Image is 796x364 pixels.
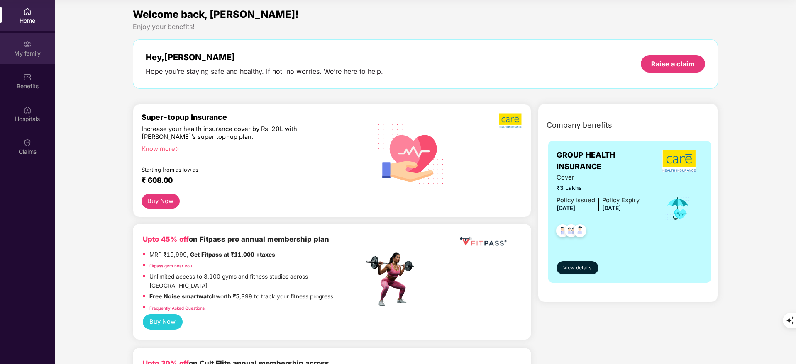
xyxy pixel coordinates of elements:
[23,106,32,114] img: svg+xml;base64,PHN2ZyBpZD0iSG9zcGl0YWxzIiB4bWxucz0iaHR0cDovL3d3dy53My5vcmcvMjAwMC9zdmciIHdpZHRoPS...
[23,7,32,16] img: svg+xml;base64,PHN2ZyBpZD0iSG9tZSIgeG1sbnM9Imh0dHA6Ly93d3cudzMub3JnLzIwMDAvc3ZnIiB3aWR0aD0iMjAiIG...
[364,250,422,308] img: fpp.png
[190,251,275,258] strong: Get Fitpass at ₹11,000 +taxes
[23,138,32,147] img: svg+xml;base64,PHN2ZyBpZD0iQ2xhaW0iIHhtbG5zPSJodHRwOi8vd3d3LnczLm9yZy8yMDAwL3N2ZyIgd2lkdGg9IjIwIi...
[149,251,188,258] del: MRP ₹19,999,
[570,222,590,242] img: svg+xml;base64,PHN2ZyB4bWxucz0iaHR0cDovL3d3dy53My5vcmcvMjAwMC9zdmciIHdpZHRoPSI0OC45NDMiIGhlaWdodD...
[552,222,573,242] img: svg+xml;base64,PHN2ZyB4bWxucz0iaHR0cDovL3d3dy53My5vcmcvMjAwMC9zdmciIHdpZHRoPSI0OC45NDMiIGhlaWdodD...
[458,234,508,249] img: fppp.png
[142,145,359,151] div: Know more
[149,293,216,300] strong: Free Noise smartwatch
[563,264,591,272] span: View details
[146,67,383,76] div: Hope you’re staying safe and healthy. If not, no worries. We’re here to help.
[557,205,575,211] span: [DATE]
[146,52,383,62] div: Hey, [PERSON_NAME]
[664,195,691,222] img: icon
[557,196,595,205] div: Policy issued
[143,235,189,243] b: Upto 45% off
[149,292,333,301] p: worth ₹5,999 to track your fitness progress
[149,263,192,268] a: Fitpass gym near you
[23,40,32,49] img: svg+xml;base64,PHN2ZyB3aWR0aD0iMjAiIGhlaWdodD0iMjAiIHZpZXdCb3g9IjAgMCAyMCAyMCIgZmlsbD0ibm9uZSIgeG...
[662,150,696,172] img: insurerLogo
[133,22,718,31] div: Enjoy your benefits!
[371,113,451,194] img: svg+xml;base64,PHN2ZyB4bWxucz0iaHR0cDovL3d3dy53My5vcmcvMjAwMC9zdmciIHhtbG5zOnhsaW5rPSJodHRwOi8vd3...
[143,314,183,330] button: Buy Now
[143,235,329,243] b: on Fitpass pro annual membership plan
[561,222,581,242] img: svg+xml;base64,PHN2ZyB4bWxucz0iaHR0cDovL3d3dy53My5vcmcvMjAwMC9zdmciIHdpZHRoPSI0OC45MTUiIGhlaWdodD...
[557,184,640,193] span: ₹3 Lakhs
[499,113,523,129] img: b5dec4f62d2307b9de63beb79f102df3.png
[175,147,180,151] span: right
[602,205,621,211] span: [DATE]
[557,261,598,274] button: View details
[142,167,329,172] div: Starting from as low as
[142,194,180,209] button: Buy Now
[557,149,656,173] span: GROUP HEALTH INSURANCE
[547,119,612,131] span: Company benefits
[142,176,356,186] div: ₹ 608.00
[602,196,640,205] div: Policy Expiry
[133,8,299,20] span: Welcome back, [PERSON_NAME]!
[149,306,206,311] a: Frequently Asked Questions!
[142,125,328,141] div: Increase your health insurance cover by Rs. 20L with [PERSON_NAME]’s super top-up plan.
[149,272,364,290] p: Unlimited access to 8,100 gyms and fitness studios across [GEOGRAPHIC_DATA]
[557,173,640,182] span: Cover
[23,73,32,81] img: svg+xml;base64,PHN2ZyBpZD0iQmVuZWZpdHMiIHhtbG5zPSJodHRwOi8vd3d3LnczLm9yZy8yMDAwL3N2ZyIgd2lkdGg9Ij...
[651,59,695,68] div: Raise a claim
[142,113,364,121] div: Super-topup Insurance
